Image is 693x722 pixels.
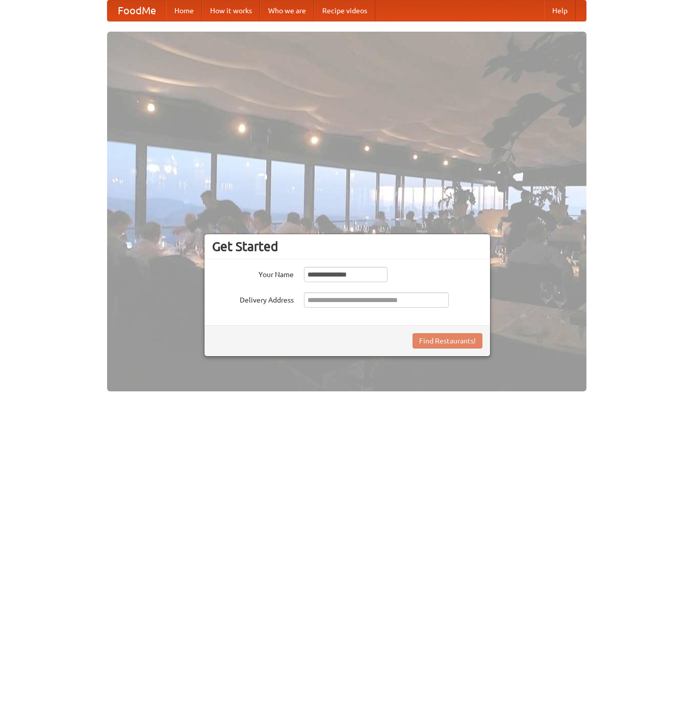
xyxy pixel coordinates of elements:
[212,292,294,305] label: Delivery Address
[212,267,294,280] label: Your Name
[260,1,314,21] a: Who we are
[212,239,482,254] h3: Get Started
[544,1,576,21] a: Help
[202,1,260,21] a: How it works
[314,1,375,21] a: Recipe videos
[166,1,202,21] a: Home
[108,1,166,21] a: FoodMe
[413,333,482,348] button: Find Restaurants!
